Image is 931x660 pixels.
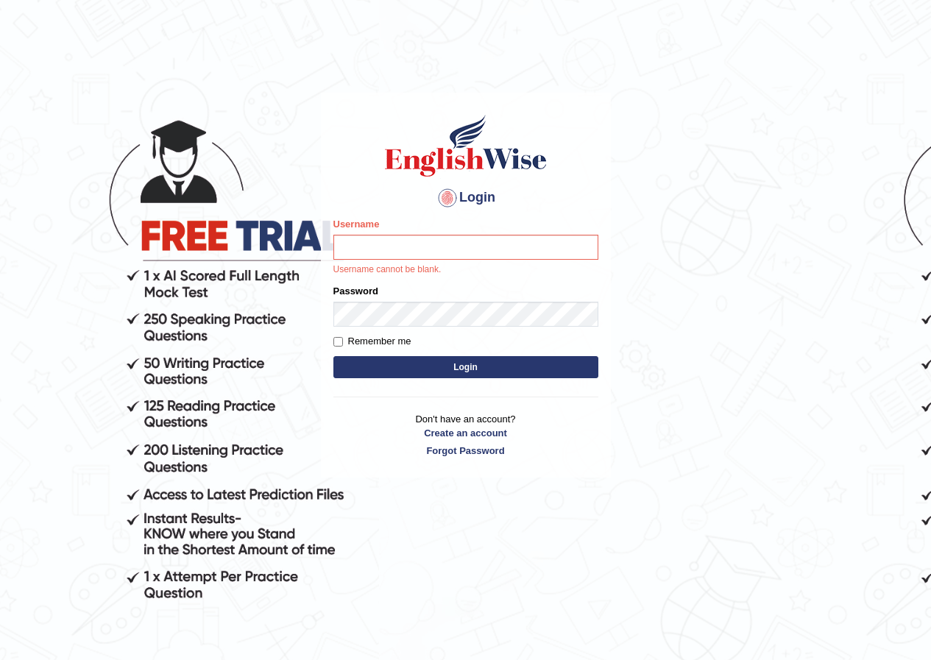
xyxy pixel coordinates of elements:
input: Remember me [333,337,343,347]
p: Don't have an account? [333,412,598,458]
img: Logo of English Wise sign in for intelligent practice with AI [382,113,550,179]
a: Create an account [333,426,598,440]
p: Username cannot be blank. [333,263,598,277]
label: Password [333,284,378,298]
button: Login [333,356,598,378]
a: Forgot Password [333,444,598,458]
h4: Login [333,186,598,210]
label: Username [333,217,380,231]
label: Remember me [333,334,411,349]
